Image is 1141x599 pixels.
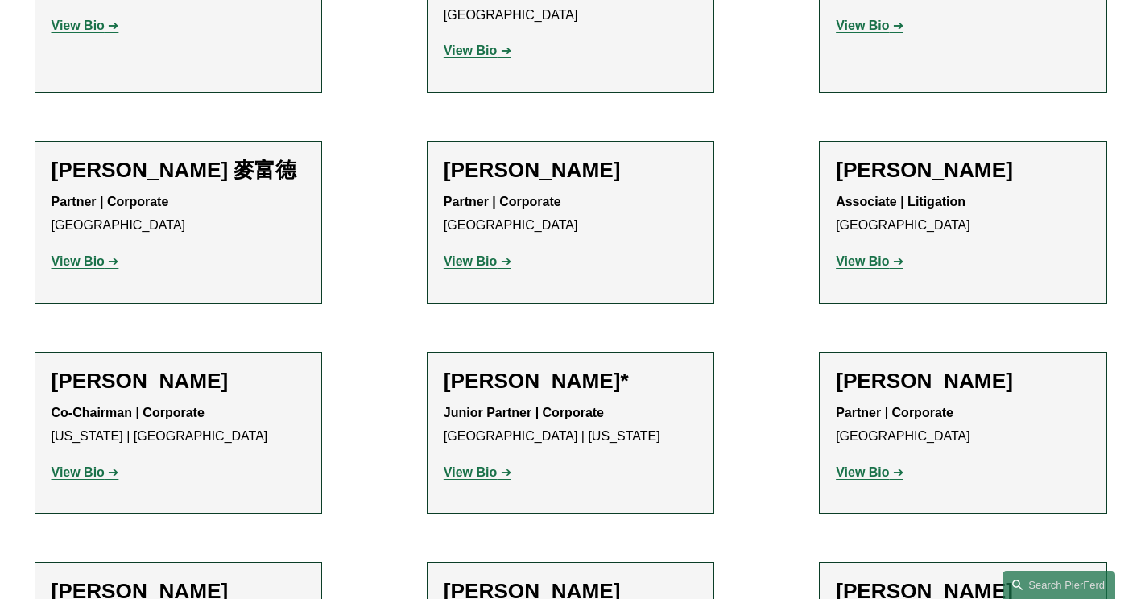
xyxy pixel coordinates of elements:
h2: [PERSON_NAME] [836,158,1089,184]
h2: [PERSON_NAME]* [444,369,697,395]
strong: Partner | Corporate [52,195,169,209]
a: View Bio [836,465,903,479]
strong: Junior Partner | Corporate [444,406,604,419]
p: [GEOGRAPHIC_DATA] | [US_STATE] [444,402,697,448]
p: [GEOGRAPHIC_DATA] [444,191,697,238]
strong: View Bio [836,465,889,479]
a: View Bio [836,254,903,268]
h2: [PERSON_NAME] [836,369,1089,395]
strong: Co-Chairman | Corporate [52,406,205,419]
p: [US_STATE] | [GEOGRAPHIC_DATA] [52,402,305,448]
a: Search this site [1003,571,1115,599]
h2: [PERSON_NAME] [52,369,305,395]
a: View Bio [52,465,119,479]
strong: View Bio [52,254,105,268]
strong: View Bio [52,465,105,479]
strong: View Bio [52,19,105,32]
p: [GEOGRAPHIC_DATA] [836,191,1089,238]
p: [GEOGRAPHIC_DATA] [836,402,1089,448]
p: [GEOGRAPHIC_DATA] [52,191,305,238]
strong: View Bio [444,254,497,268]
a: View Bio [444,465,511,479]
strong: View Bio [444,43,497,57]
a: View Bio [444,254,511,268]
a: View Bio [836,19,903,32]
strong: Partner | Corporate [444,195,561,209]
h2: [PERSON_NAME] 麥富德 [52,158,305,184]
a: View Bio [52,254,119,268]
h2: [PERSON_NAME] [444,158,697,184]
strong: Associate | Litigation [836,195,965,209]
a: View Bio [52,19,119,32]
strong: View Bio [836,19,889,32]
strong: Partner | Corporate [836,406,953,419]
a: View Bio [444,43,511,57]
strong: View Bio [444,465,497,479]
strong: View Bio [836,254,889,268]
